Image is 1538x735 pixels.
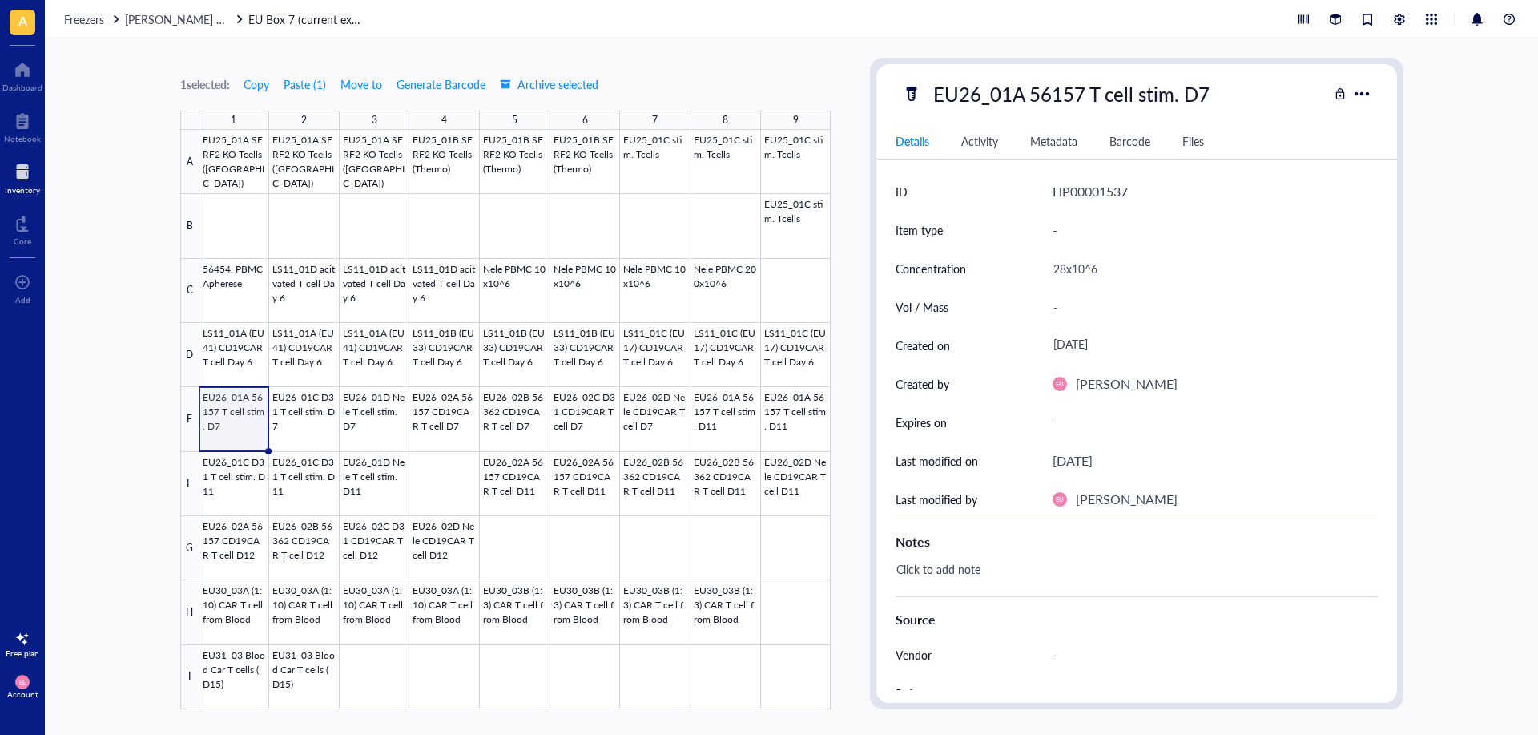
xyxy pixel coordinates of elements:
div: EU26_01A 56157 T cell stim. D7 [926,77,1217,111]
button: Copy [243,71,270,97]
div: Source [896,610,1378,629]
div: Vol / Mass [896,298,948,316]
div: HP00001537 [1053,181,1128,202]
button: Archive selected [499,71,599,97]
div: 1 selected: [180,75,230,93]
div: Notebook [4,134,41,143]
span: EU [18,679,26,686]
div: 5 [512,110,517,131]
div: Metadata [1030,132,1077,150]
div: Item type [896,221,943,239]
div: [DATE] [1046,331,1371,360]
div: Last modified on [896,452,978,470]
span: Move to [340,78,382,91]
div: 9 [793,110,799,131]
a: Core [14,211,31,246]
div: - [1046,408,1371,437]
div: Core [14,236,31,246]
div: 1 [231,110,236,131]
div: - [1046,290,1371,324]
span: Freezers [64,11,104,27]
div: [PERSON_NAME] [1076,374,1178,394]
div: Details [896,132,929,150]
div: C [180,259,199,323]
div: H [180,580,199,644]
a: Notebook [4,108,41,143]
div: Dashboard [2,83,42,92]
a: EU Box 7 (current experiments) [248,10,368,28]
div: Files [1182,132,1204,150]
div: D [180,323,199,387]
div: Free plan [6,648,39,658]
div: A [180,130,199,194]
span: A [18,10,27,30]
button: Generate Barcode [396,71,486,97]
div: Activity [961,132,998,150]
div: G [180,516,199,580]
div: [PERSON_NAME] [1076,489,1178,510]
div: Expires on [896,414,947,431]
div: Created on [896,337,950,354]
span: EU [1055,380,1063,387]
div: Last modified by [896,491,977,508]
span: [PERSON_NAME] freezer [125,11,250,27]
div: 3 [372,110,377,131]
a: Dashboard [2,57,42,92]
div: E [180,387,199,451]
div: Concentration [896,260,966,277]
div: 8 [723,110,728,131]
div: Notes [896,532,1378,551]
button: Paste (1) [283,71,327,97]
span: Archive selected [500,78,598,91]
div: Vendor [896,646,932,664]
button: Move to [340,71,383,97]
div: [DATE] [1053,450,1093,471]
div: 6 [582,110,588,131]
div: - [1053,220,1057,240]
div: Barcode [1109,132,1150,150]
div: Add [15,295,30,305]
div: - [1046,638,1371,672]
div: - [1046,676,1371,710]
span: EU [1055,495,1063,503]
span: Generate Barcode [397,78,485,91]
a: Freezers [64,10,122,28]
div: Reference [896,685,945,702]
div: 7 [652,110,658,131]
a: Inventory [5,160,40,195]
div: F [180,452,199,516]
span: Copy [244,78,269,91]
div: 2 [301,110,307,131]
div: Inventory [5,185,40,195]
div: Account [7,689,38,699]
div: I [180,645,199,709]
div: 4 [441,110,447,131]
div: B [180,194,199,258]
div: ID [896,183,908,200]
div: Created by [896,375,949,393]
a: [PERSON_NAME] freezer [125,10,245,28]
div: Click to add note [889,558,1371,596]
div: 28x10^6 [1046,252,1371,285]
